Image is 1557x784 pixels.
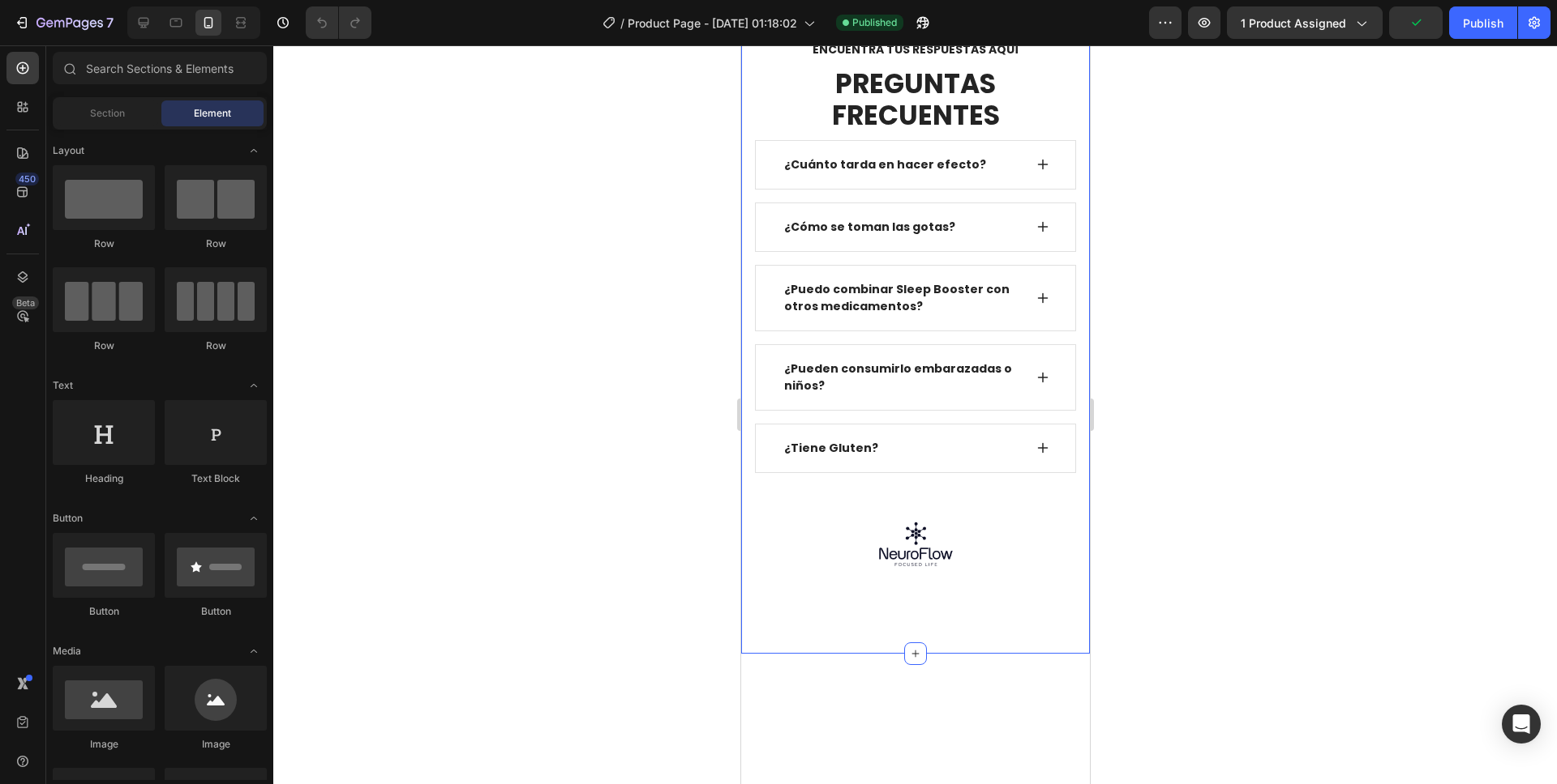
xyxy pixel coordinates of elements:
[90,106,125,121] span: Section
[126,454,222,550] img: gempages_557136869737890579-96164452-b370-4129-bb80-f7d335742970.png
[1241,15,1346,32] span: 1 product assigned
[43,394,137,411] p: ¿Tiene Gluten?
[15,173,39,185] div: 450
[53,604,155,619] div: Button
[165,471,267,486] div: Text Block
[13,21,336,88] h2: PREGUNTAS FRECUENTES
[53,511,83,526] span: Button
[620,15,624,32] span: /
[43,236,280,270] p: ¿Puedo combinar Sleep Booster con otros medicamentos?
[1449,6,1517,39] button: Publish
[43,111,245,128] p: ¿Cuánto tarda en hacer efecto?
[165,236,267,251] div: Row
[43,173,214,190] p: ¿Cómo se toman las gotas?
[165,737,267,752] div: Image
[194,106,231,121] span: Element
[53,378,73,393] span: Text
[53,737,155,752] div: Image
[53,143,84,158] span: Layout
[306,6,371,39] div: Undo/Redo
[852,15,897,30] span: Published
[241,505,267,531] span: Toggle open
[241,138,267,164] span: Toggle open
[241,373,267,398] span: Toggle open
[1502,705,1541,744] div: Open Intercom Messenger
[53,339,155,353] div: Row
[165,604,267,619] div: Button
[53,52,267,84] input: Search Sections & Elements
[241,638,267,664] span: Toggle open
[43,315,280,349] p: ¿Pueden consumirlo embarazadas o niños?
[12,296,39,309] div: Beta
[6,6,121,39] button: 7
[53,644,81,658] span: Media
[741,45,1090,784] iframe: Design area
[1463,15,1503,32] div: Publish
[53,236,155,251] div: Row
[53,471,155,486] div: Heading
[628,15,797,32] span: Product Page - [DATE] 01:18:02
[165,339,267,353] div: Row
[106,13,114,32] p: 7
[1227,6,1383,39] button: 1 product assigned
